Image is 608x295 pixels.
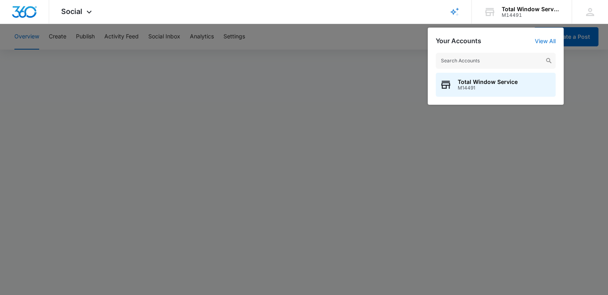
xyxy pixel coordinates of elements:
[436,53,556,69] input: Search Accounts
[458,85,518,91] span: M14491
[535,38,556,44] a: View All
[436,37,481,45] h2: Your Accounts
[458,79,518,85] span: Total Window Service
[502,6,560,12] div: account name
[502,12,560,18] div: account id
[436,73,556,97] button: Total Window ServiceM14491
[61,7,82,16] span: Social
